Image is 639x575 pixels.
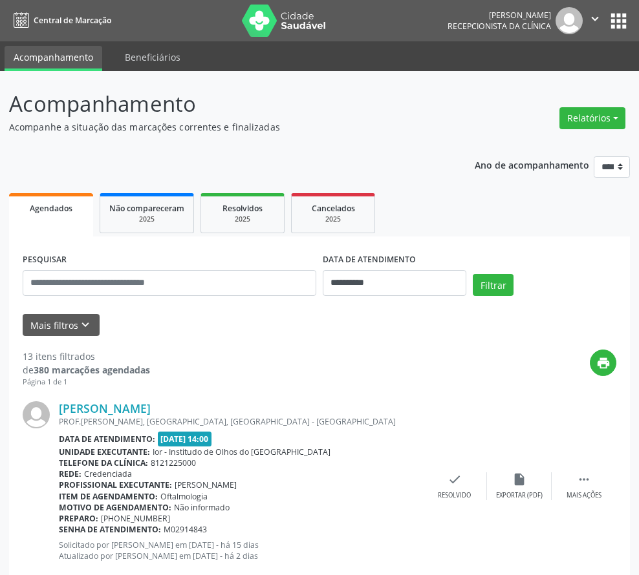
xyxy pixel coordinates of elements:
[164,524,207,535] span: M02914843
[101,513,170,524] span: [PHONE_NUMBER]
[438,491,471,500] div: Resolvido
[473,274,514,296] button: Filtrar
[23,401,50,428] img: img
[59,416,422,427] div: PROF.[PERSON_NAME], [GEOGRAPHIC_DATA], [GEOGRAPHIC_DATA] - [GEOGRAPHIC_DATA]
[323,250,416,270] label: DATA DE ATENDIMENTO
[153,446,330,457] span: Ior - Institudo de Olhos do [GEOGRAPHIC_DATA]
[23,377,150,388] div: Página 1 de 1
[448,10,551,21] div: [PERSON_NAME]
[301,214,365,224] div: 2025
[496,491,543,500] div: Exportar (PDF)
[158,432,212,446] span: [DATE] 14:00
[23,350,150,363] div: 13 itens filtrados
[116,46,190,68] a: Beneficiários
[160,491,208,502] span: Oftalmologia
[34,15,111,26] span: Central de Marcação
[84,468,132,479] span: Credenciada
[174,502,230,513] span: Não informado
[59,502,171,513] b: Motivo de agendamento:
[151,457,196,468] span: 8121225000
[512,472,526,486] i: insert_drive_file
[175,479,237,490] span: [PERSON_NAME]
[59,434,155,444] b: Data de atendimento:
[590,350,616,376] button: print
[559,107,625,129] button: Relatórios
[78,318,92,332] i: keyboard_arrow_down
[312,203,355,214] span: Cancelados
[448,21,551,32] span: Recepcionista da clínica
[567,491,601,500] div: Mais ações
[23,363,150,377] div: de
[59,513,98,524] b: Preparo:
[583,7,607,34] button: 
[59,446,150,457] b: Unidade executante:
[222,203,263,214] span: Resolvidos
[59,539,422,561] p: Solicitado por [PERSON_NAME] em [DATE] - há 15 dias Atualizado por [PERSON_NAME] em [DATE] - há 2...
[448,472,462,486] i: check
[30,203,72,214] span: Agendados
[34,364,150,376] strong: 380 marcações agendadas
[23,250,67,270] label: PESQUISAR
[9,10,111,31] a: Central de Marcação
[5,46,102,71] a: Acompanhamento
[59,524,161,535] b: Senha de atendimento:
[475,156,589,172] p: Ano de acompanhamento
[59,468,81,479] b: Rede:
[577,472,591,486] i: 
[210,214,275,224] div: 2025
[9,120,444,134] p: Acompanhe a situação das marcações correntes e finalizadas
[109,203,184,214] span: Não compareceram
[596,356,611,370] i: print
[59,479,172,490] b: Profissional executante:
[588,12,602,26] i: 
[23,314,100,337] button: Mais filtroskeyboard_arrow_down
[109,214,184,224] div: 2025
[59,491,158,502] b: Item de agendamento:
[607,10,630,32] button: apps
[59,401,151,415] a: [PERSON_NAME]
[556,7,583,34] img: img
[9,88,444,120] p: Acompanhamento
[59,457,148,468] b: Telefone da clínica:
